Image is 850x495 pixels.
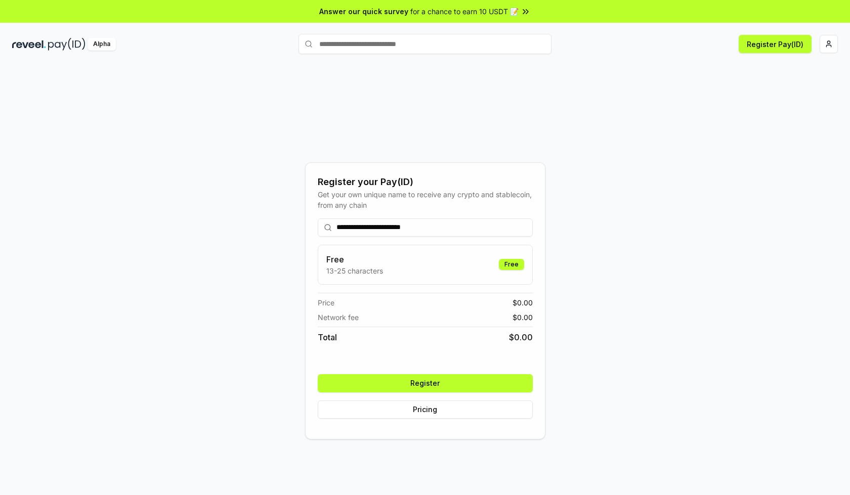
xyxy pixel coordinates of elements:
div: Get your own unique name to receive any crypto and stablecoin, from any chain [318,189,533,210]
span: Price [318,297,334,308]
span: Answer our quick survey [319,6,408,17]
span: Total [318,331,337,343]
div: Free [499,259,524,270]
span: for a chance to earn 10 USDT 📝 [410,6,519,17]
span: $ 0.00 [509,331,533,343]
p: 13-25 characters [326,265,383,276]
div: Alpha [88,38,116,51]
div: Register your Pay(ID) [318,175,533,189]
span: $ 0.00 [513,297,533,308]
button: Register [318,374,533,392]
button: Register Pay(ID) [739,35,812,53]
img: reveel_dark [12,38,46,51]
img: pay_id [48,38,86,51]
span: Network fee [318,312,359,323]
button: Pricing [318,400,533,419]
span: $ 0.00 [513,312,533,323]
h3: Free [326,253,383,265]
